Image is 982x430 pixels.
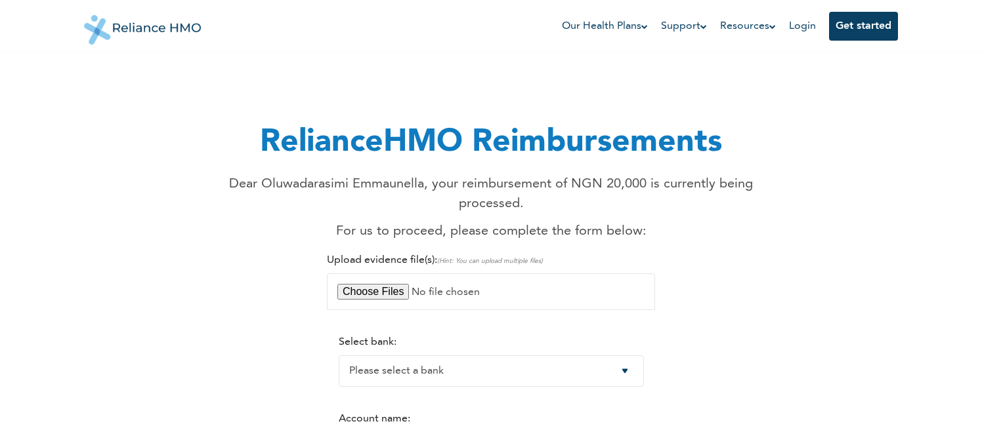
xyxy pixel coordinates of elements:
button: Get started [829,12,898,41]
label: Select bank: [339,337,396,347]
p: For us to proceed, please complete the form below: [196,222,786,241]
label: Account name: [339,414,410,424]
span: (Hint: You can upload multiple files) [437,258,543,264]
a: Our Health Plans [562,18,648,34]
p: Dear Oluwadarasimi Emmaunella, your reimbursement of NGN 20,000 is currently being processed. [196,174,786,214]
a: Login [789,21,816,31]
a: Support [661,18,707,34]
label: Upload evidence file(s): [327,255,543,265]
img: Reliance HMO's Logo [84,5,201,45]
h1: RelianceHMO Reimbursements [196,119,786,166]
a: Resources [720,18,776,34]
